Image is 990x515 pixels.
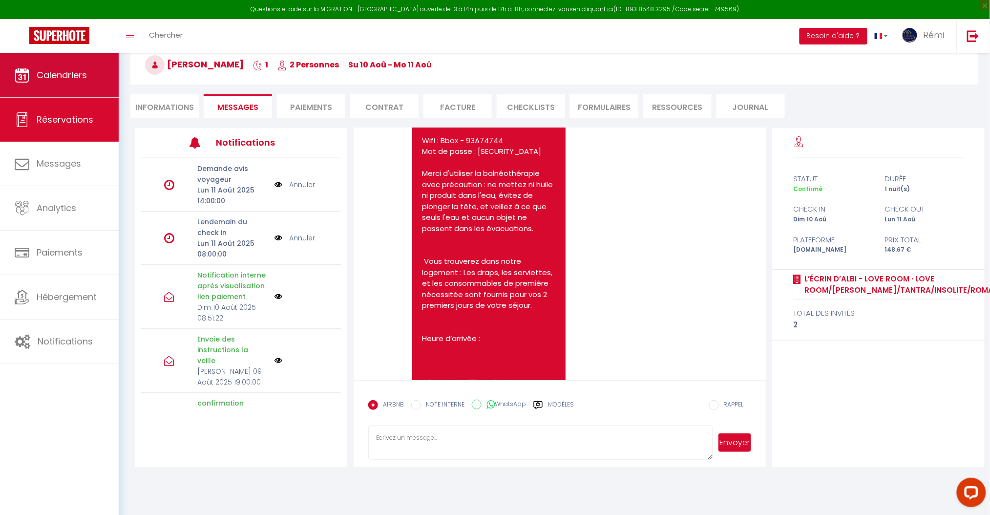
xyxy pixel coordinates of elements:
h3: Notifications [216,131,299,153]
p: Envoie des instructions la veille [197,334,268,366]
span: [PERSON_NAME] [145,58,244,70]
img: NO IMAGE [274,233,282,243]
div: total des invités [794,307,964,319]
p: confirmation Checkin [197,398,268,419]
span: Réservations [37,113,93,126]
span: Rémi [924,29,945,41]
p: Lendemain du check in [197,216,268,238]
li: CHECKLISTS [497,94,565,118]
div: 148.67 € [879,245,970,255]
a: Annuler [290,233,316,243]
span: 1 [253,59,268,70]
a: Chercher [142,19,190,53]
span: Analytics [37,202,76,214]
button: Envoyer [718,433,751,452]
div: Prix total [879,234,970,246]
li: Ressources [643,94,712,118]
span: Paiements [37,246,83,258]
div: [DOMAIN_NAME] [787,245,878,255]
p: Lun 11 Août 2025 14:00:00 [197,185,268,206]
img: NO IMAGE [274,293,282,300]
span: Calendriers [37,69,87,81]
button: Besoin d'aide ? [800,28,867,44]
iframe: LiveChat chat widget [949,474,990,515]
span: Messages [37,157,81,170]
div: check out [879,203,970,215]
label: RAPPEL [719,400,744,411]
div: Lun 11 Aoû [879,215,970,224]
div: statut [787,173,878,185]
img: ... [903,28,917,43]
span: Messages [217,102,258,113]
a: Annuler [290,179,316,190]
div: check in [787,203,878,215]
label: NOTE INTERNE [421,400,464,411]
img: NO IMAGE [274,179,282,190]
p: Lun 11 Août 2025 08:00:00 [197,238,268,259]
div: Plateforme [787,234,878,246]
label: WhatsApp [482,400,526,410]
img: logout [967,30,979,42]
span: Notifications [38,335,93,347]
span: Hébergement [37,291,97,303]
div: 2 [794,319,964,331]
label: AIRBNB [378,400,404,411]
a: en cliquant ici [573,5,613,13]
span: 2 Personnes [277,59,339,70]
p: Notification interne après visualisation lien paiement [197,270,268,302]
div: 1 nuit(s) [879,185,970,194]
img: NO IMAGE [274,357,282,365]
p: [PERSON_NAME] 09 Août 2025 19:00:00 [197,366,268,387]
div: durée [879,173,970,185]
li: Journal [716,94,785,118]
li: Contrat [350,94,419,118]
img: Super Booking [29,27,89,44]
p: Dim 10 Août 2025 08:51:22 [197,302,268,323]
label: Modèles [548,400,574,417]
span: Confirmé [794,185,823,193]
li: Informations [130,94,199,118]
li: FORMULAIRES [570,94,638,118]
li: Facture [423,94,492,118]
p: Demande avis voyageur [197,163,268,185]
a: ... Rémi [895,19,957,53]
span: Chercher [149,30,183,40]
li: Paiements [277,94,345,118]
div: Dim 10 Aoû [787,215,878,224]
span: Su 10 Aoû - Mo 11 Aoû [348,59,432,70]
